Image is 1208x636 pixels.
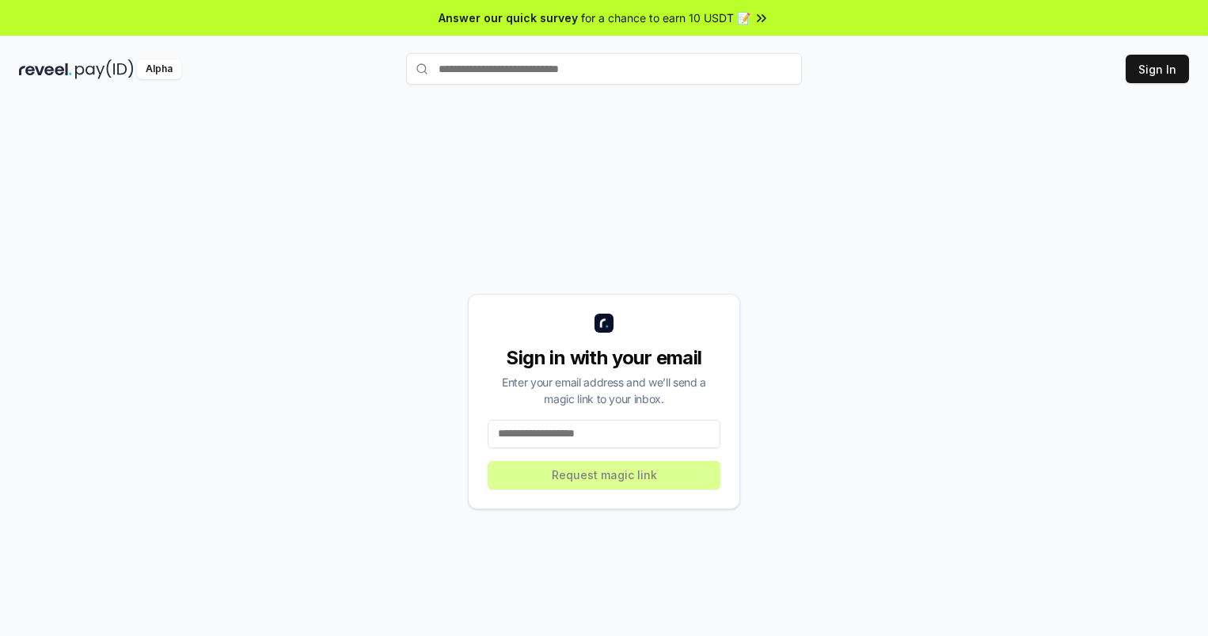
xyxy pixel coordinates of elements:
div: Enter your email address and we’ll send a magic link to your inbox. [488,374,720,407]
span: Answer our quick survey [439,10,578,26]
img: reveel_dark [19,59,72,79]
div: Sign in with your email [488,345,720,371]
img: pay_id [75,59,134,79]
div: Alpha [137,59,181,79]
button: Sign In [1126,55,1189,83]
img: logo_small [595,314,613,333]
span: for a chance to earn 10 USDT 📝 [581,10,750,26]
